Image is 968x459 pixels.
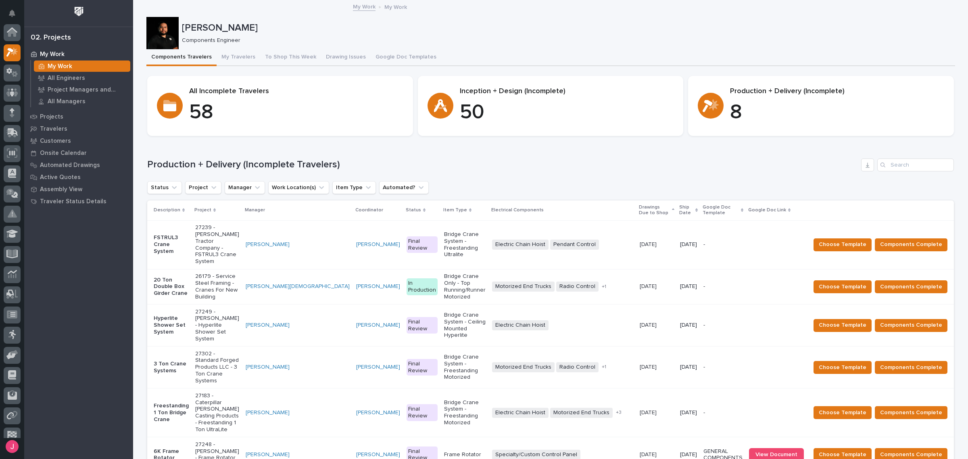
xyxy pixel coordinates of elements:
[48,86,127,94] p: Project Managers and Engineers
[217,49,260,66] button: My Travelers
[24,147,133,159] a: Onsite Calendar
[550,408,613,418] span: Motorized End Trucks
[260,49,321,66] button: To Shop This Week
[189,100,403,125] p: 58
[875,238,947,251] button: Components Complete
[371,49,441,66] button: Google Doc Templates
[31,96,133,107] a: All Managers
[356,364,400,371] a: [PERSON_NAME]
[703,322,743,329] p: -
[492,362,555,372] span: Motorized End Trucks
[730,87,944,96] p: Production + Delivery (Incomplete)
[146,49,217,66] button: Components Travelers
[10,10,21,23] div: Notifications
[246,283,350,290] a: [PERSON_NAME][DEMOGRAPHIC_DATA]
[182,37,949,44] p: Components Engineer
[379,181,429,194] button: Automated?
[195,351,239,384] p: 27302 - Standard Forged Products LLC - 3 Ton Crane Systems
[443,206,467,215] p: Item Type
[4,438,21,455] button: users-avatar
[154,361,189,374] p: 3 Ton Crane Systems
[185,181,221,194] button: Project
[356,283,400,290] a: [PERSON_NAME]
[195,273,239,300] p: 26179 - Service Steel Framing - Cranes For New Building
[640,408,658,416] p: [DATE]
[444,273,486,300] p: Bridge Crane Only - Top Running/Runner Motorized
[407,236,438,253] div: Final Review
[877,159,954,171] input: Search
[491,206,544,215] p: Electrical Components
[616,410,622,415] span: + 3
[492,320,549,330] span: Electric Chain Hoist
[384,2,407,11] p: My Work
[356,322,400,329] a: [PERSON_NAME]
[680,409,697,416] p: [DATE]
[703,364,743,371] p: -
[444,399,486,426] p: Bridge Crane System - Freestanding Motorized
[40,198,106,205] p: Traveler Status Details
[875,406,947,419] button: Components Complete
[492,282,555,292] span: Motorized End Trucks
[680,241,697,248] p: [DATE]
[40,113,63,121] p: Projects
[640,240,658,248] p: [DATE]
[819,408,866,417] span: Choose Template
[814,406,872,419] button: Choose Template
[460,100,674,125] p: 50
[71,4,86,19] img: Workspace Logo
[321,49,371,66] button: Drawing Issues
[245,206,265,215] p: Manager
[640,320,658,329] p: [DATE]
[814,280,872,293] button: Choose Template
[246,409,290,416] a: [PERSON_NAME]
[680,364,697,371] p: [DATE]
[182,22,952,34] p: [PERSON_NAME]
[195,392,239,433] p: 27183 - Caterpillar [PERSON_NAME] Casting Products - Freestanding 1 Ton UltraLite
[819,363,866,372] span: Choose Template
[819,320,866,330] span: Choose Template
[356,409,400,416] a: [PERSON_NAME]
[356,451,400,458] a: [PERSON_NAME]
[268,181,329,194] button: Work Location(s)
[24,171,133,183] a: Active Quotes
[31,33,71,42] div: 02. Projects
[755,452,797,457] span: View Document
[407,317,438,334] div: Final Review
[819,282,866,292] span: Choose Template
[40,186,82,193] p: Assembly View
[31,84,133,95] a: Project Managers and Engineers
[225,181,265,194] button: Manager
[444,231,486,258] p: Bridge Crane System - Freestanding Ultralite
[639,203,670,218] p: Drawings Due to Shop
[40,51,65,58] p: My Work
[154,234,189,255] p: FSTRUL3 Crane System
[407,278,438,295] div: In Production
[602,365,606,369] span: + 1
[748,206,786,215] p: Google Doc Link
[703,283,743,290] p: -
[147,159,858,171] h1: Production + Delivery (Incomplete Travelers)
[550,240,599,250] span: Pendant Control
[24,183,133,195] a: Assembly View
[814,319,872,332] button: Choose Template
[24,195,133,207] a: Traveler Status Details
[154,315,189,335] p: Hyperlite Shower Set System
[24,159,133,171] a: Automated Drawings
[332,181,376,194] button: Item Type
[875,319,947,332] button: Components Complete
[703,409,743,416] p: -
[40,174,81,181] p: Active Quotes
[406,206,421,215] p: Status
[556,362,599,372] span: Radio Control
[40,162,100,169] p: Automated Drawings
[680,322,697,329] p: [DATE]
[814,361,872,374] button: Choose Template
[246,241,290,248] a: [PERSON_NAME]
[819,240,866,249] span: Choose Template
[40,138,71,145] p: Customers
[246,451,290,458] a: [PERSON_NAME]
[48,63,72,70] p: My Work
[703,203,739,218] p: Google Doc Template
[147,181,182,194] button: Status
